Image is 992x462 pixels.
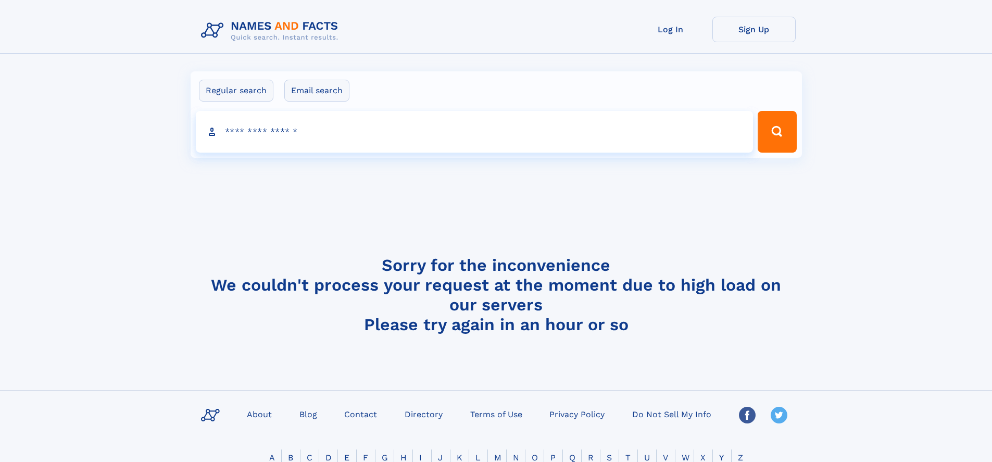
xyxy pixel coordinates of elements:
a: About [243,406,276,421]
button: Search Button [758,111,796,153]
a: Blog [295,406,321,421]
label: Email search [284,80,349,102]
a: Do Not Sell My Info [628,406,715,421]
h4: Sorry for the inconvenience We couldn't process your request at the moment due to high load on ou... [197,255,796,334]
a: Contact [340,406,381,421]
a: Sign Up [712,17,796,42]
label: Regular search [199,80,273,102]
input: search input [196,111,754,153]
a: Directory [400,406,447,421]
a: Terms of Use [466,406,526,421]
img: Twitter [771,407,787,423]
a: Log In [629,17,712,42]
img: Logo Names and Facts [197,17,347,45]
a: Privacy Policy [545,406,609,421]
img: Facebook [739,407,756,423]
